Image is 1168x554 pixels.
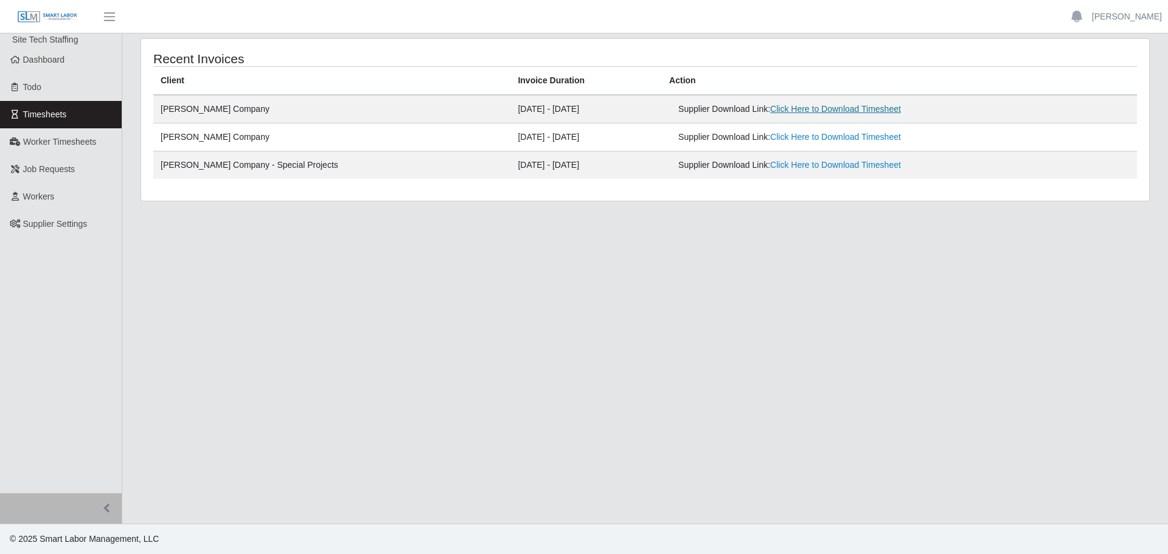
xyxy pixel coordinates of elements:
td: [DATE] - [DATE] [510,151,662,179]
span: Site Tech Staffing [12,35,78,44]
img: SLM Logo [17,10,78,24]
span: Job Requests [23,164,75,174]
td: [PERSON_NAME] Company [153,123,510,151]
a: Click Here to Download Timesheet [770,160,901,170]
a: Click Here to Download Timesheet [770,132,901,142]
span: Todo [23,82,41,92]
span: Timesheets [23,109,67,119]
span: Dashboard [23,55,65,64]
h4: Recent Invoices [153,51,552,66]
th: Action [662,67,1137,95]
a: Click Here to Download Timesheet [770,104,901,114]
span: Worker Timesheets [23,137,96,147]
td: [DATE] - [DATE] [510,123,662,151]
div: Supplier Download Link: [678,103,967,116]
span: © 2025 Smart Labor Management, LLC [10,534,159,544]
td: [PERSON_NAME] Company [153,95,510,123]
th: Invoice Duration [510,67,662,95]
span: Supplier Settings [23,219,88,229]
th: Client [153,67,510,95]
td: [DATE] - [DATE] [510,95,662,123]
td: [PERSON_NAME] Company - Special Projects [153,151,510,179]
div: Supplier Download Link: [678,131,967,144]
a: [PERSON_NAME] [1092,10,1162,23]
span: Workers [23,192,55,201]
div: Supplier Download Link: [678,159,967,171]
